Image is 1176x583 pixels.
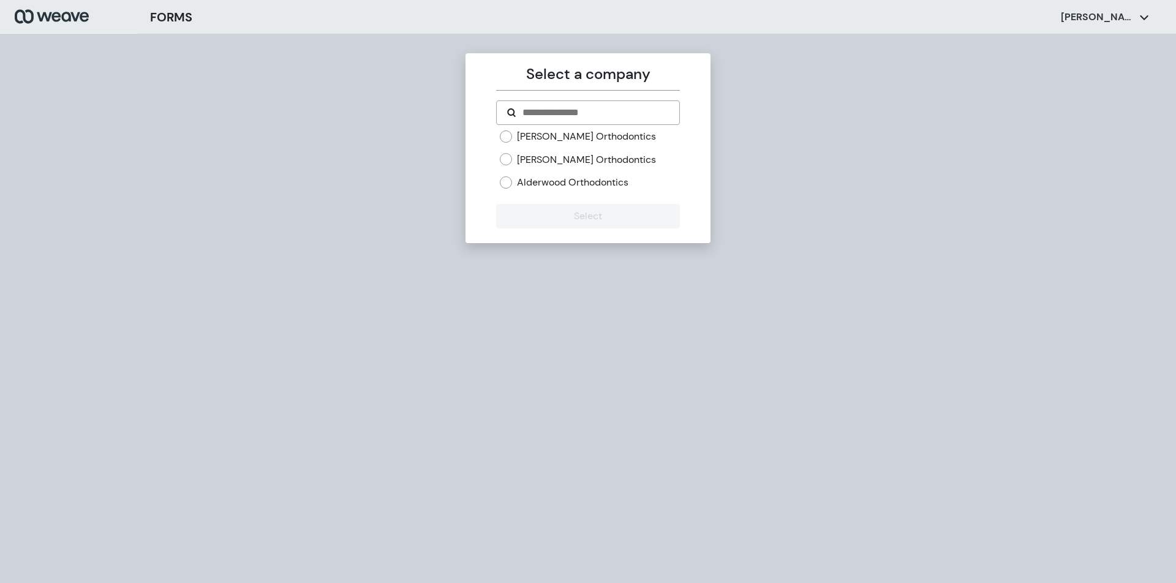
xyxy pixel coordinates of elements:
[496,63,679,85] p: Select a company
[521,105,669,120] input: Search
[150,8,192,26] h3: FORMS
[1061,10,1134,24] p: [PERSON_NAME]
[517,176,628,189] label: Alderwood Orthodontics
[517,130,656,143] label: [PERSON_NAME] Orthodontics
[496,204,679,228] button: Select
[517,153,656,167] label: [PERSON_NAME] Orthodontics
